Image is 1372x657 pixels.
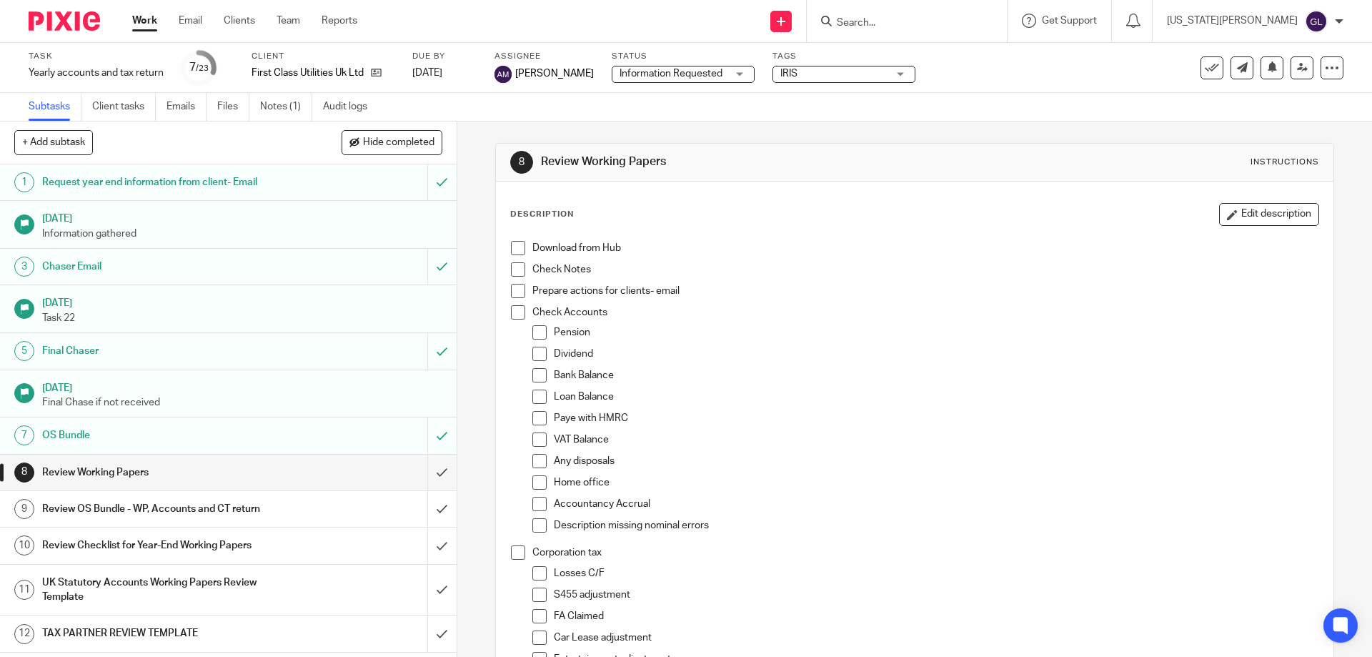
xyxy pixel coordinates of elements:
p: First Class Utilities Uk Ltd [252,66,364,80]
a: Notes (1) [260,93,312,121]
div: 7 [14,425,34,445]
label: Assignee [494,51,594,62]
p: Task 22 [42,311,442,325]
span: Get Support [1042,16,1097,26]
a: Team [277,14,300,28]
label: Task [29,51,164,62]
div: 8 [14,463,34,483]
h1: Review Working Papers [42,462,289,483]
a: Client tasks [92,93,156,121]
span: IRIS [780,69,797,79]
div: Instructions [1251,157,1319,168]
div: 3 [14,257,34,277]
p: [US_STATE][PERSON_NAME] [1167,14,1298,28]
div: 9 [14,499,34,519]
span: [DATE] [412,68,442,78]
div: Yearly accounts and tax return [29,66,164,80]
p: Prepare actions for clients- email [532,284,1318,298]
p: Car Lease adjustment [554,631,1318,645]
span: Hide completed [363,137,434,149]
small: /23 [196,64,209,72]
p: Dividend [554,347,1318,361]
span: Information Requested [620,69,722,79]
a: Subtasks [29,93,81,121]
p: S455 adjustment [554,588,1318,602]
img: Pixie [29,11,100,31]
a: Clients [224,14,255,28]
a: Audit logs [323,93,378,121]
div: 11 [14,580,34,600]
button: + Add subtask [14,130,93,154]
button: Edit description [1219,203,1319,226]
p: Home office [554,475,1318,490]
h1: TAX PARTNER REVIEW TEMPLATE [42,623,289,644]
div: 12 [14,624,34,644]
p: Check Accounts [532,305,1318,320]
p: Paye with HMRC [554,411,1318,425]
p: Pension [554,325,1318,340]
label: Tags [772,51,915,62]
p: Check Notes [532,262,1318,277]
p: Description missing nominal errors [554,518,1318,533]
h1: [DATE] [42,377,442,395]
span: [PERSON_NAME] [515,66,594,81]
img: svg%3E [494,66,512,83]
h1: Chaser Email [42,256,289,277]
p: Corporation tax [532,545,1318,560]
p: FA Claimed [554,609,1318,623]
p: Download from Hub [532,241,1318,255]
h1: Request year end information from client- Email [42,172,289,193]
button: Hide completed [342,130,442,154]
a: Files [217,93,249,121]
h1: [DATE] [42,292,442,310]
h1: UK Statutory Accounts Working Papers Review Template [42,572,289,608]
p: Final Chase if not received [42,395,442,410]
a: Reports [322,14,357,28]
a: Emails [166,93,207,121]
p: Accountancy Accrual [554,497,1318,511]
a: Work [132,14,157,28]
label: Due by [412,51,477,62]
p: Bank Balance [554,368,1318,382]
div: 8 [510,151,533,174]
p: Description [510,209,574,220]
p: VAT Balance [554,433,1318,447]
h1: Review OS Bundle - WP, Accounts and CT return [42,498,289,520]
p: Loan Balance [554,390,1318,404]
h1: Review Working Papers [541,154,945,169]
div: 1 [14,172,34,192]
h1: OS Bundle [42,425,289,446]
h1: Final Chaser [42,340,289,362]
img: svg%3E [1305,10,1328,33]
h1: Review Checklist for Year-End Working Papers [42,535,289,556]
input: Search [835,17,964,30]
p: Information gathered [42,227,442,241]
div: 10 [14,535,34,555]
h1: [DATE] [42,208,442,226]
label: Status [612,51,755,62]
div: 5 [14,341,34,361]
a: Email [179,14,202,28]
p: Losses C/F [554,566,1318,581]
label: Client [252,51,394,62]
p: Any disposals [554,454,1318,468]
div: 7 [189,59,209,76]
